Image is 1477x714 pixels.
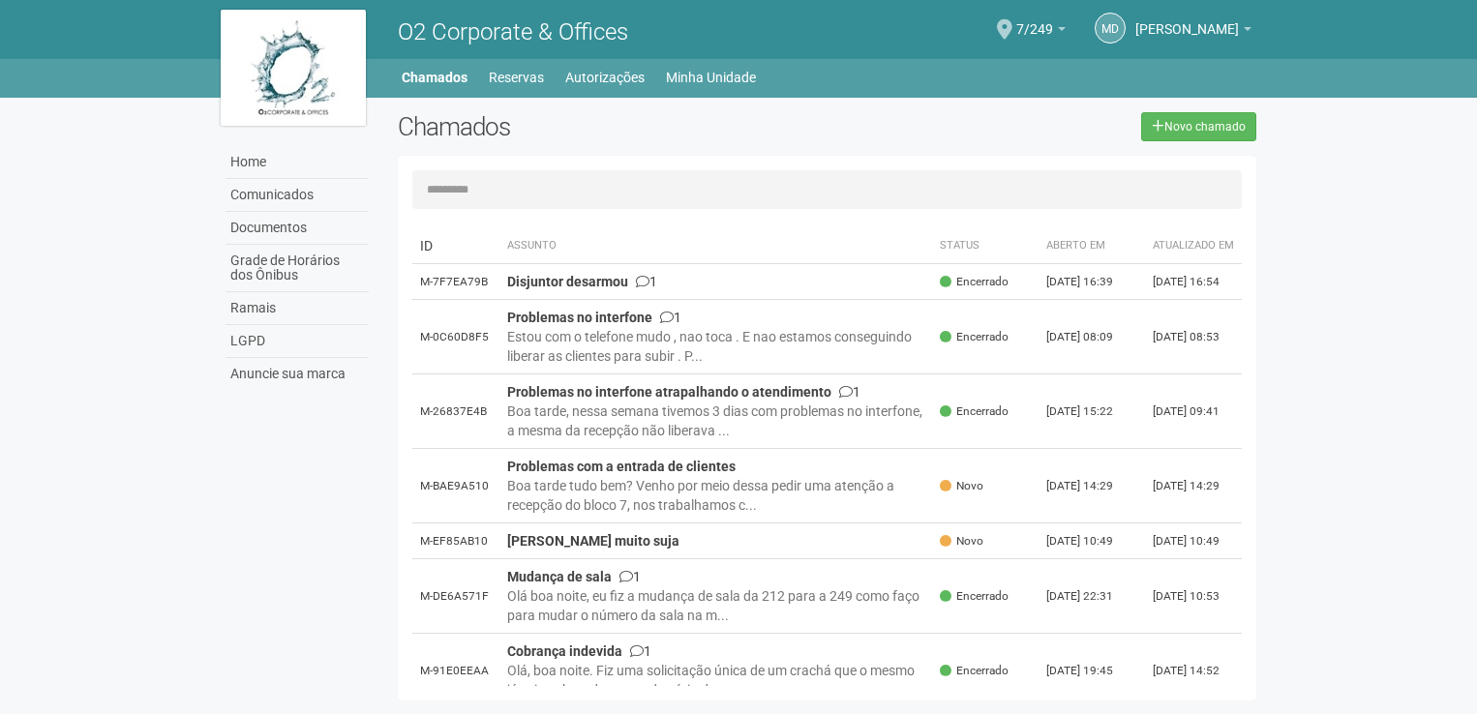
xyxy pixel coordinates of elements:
td: M-7F7EA79B [412,264,499,300]
span: 1 [630,643,651,659]
td: [DATE] 08:53 [1145,300,1242,374]
span: Encerrado [940,274,1009,290]
a: Comunicados [226,179,369,212]
td: [DATE] 15:22 [1039,374,1145,449]
td: [DATE] 16:54 [1145,264,1242,300]
td: M-26837E4B [412,374,499,449]
a: LGPD [226,325,369,358]
a: Ramais [226,292,369,325]
a: Documentos [226,212,369,245]
a: Chamados [402,64,467,91]
a: Autorizações [565,64,645,91]
td: [DATE] 09:41 [1145,374,1242,449]
span: 1 [839,384,860,400]
td: M-91E0EEAA [412,634,499,708]
span: 7/249 [1016,3,1053,37]
a: Grade de Horários dos Ônibus [226,245,369,292]
th: Assunto [499,228,932,264]
strong: Cobrança indevida [507,643,622,659]
div: Olá, boa noite. Fiz uma solicitação única de um crachá que o mesmo já veio cobrando no condomínio... [507,661,924,699]
td: [DATE] 22:31 [1039,559,1145,634]
td: [DATE] 16:39 [1039,264,1145,300]
div: Boa tarde tudo bem? Venho por meio dessa pedir uma atenção a recepção do bloco 7, nos trabalhamos... [507,476,924,515]
td: [DATE] 08:09 [1039,300,1145,374]
div: Olá boa noite, eu fiz a mudança de sala da 212 para a 249 como faço para mudar o número da sala n... [507,586,924,625]
div: Estou com o telefone mudo , nao toca . E nao estamos conseguindo liberar as clientes para subir .... [507,327,924,366]
span: 1 [636,274,657,289]
a: Home [226,146,369,179]
th: Status [932,228,1039,264]
strong: Mudança de sala [507,569,612,584]
th: Atualizado em [1145,228,1242,264]
td: [DATE] 10:49 [1145,523,1242,559]
td: M-BAE9A510 [412,449,499,523]
a: Md [1095,13,1126,44]
span: Encerrado [940,403,1009,420]
strong: Problemas com a entrada de clientes [507,459,736,474]
strong: Disjuntor desarmou [507,274,628,289]
a: Minha Unidade [666,64,756,91]
td: [DATE] 10:49 [1039,523,1145,559]
span: 1 [619,569,641,584]
span: Novo [940,478,983,494]
td: [DATE] 14:52 [1145,634,1242,708]
td: M-EF85AB10 [412,523,499,559]
td: [DATE] 10:53 [1145,559,1242,634]
span: 1 [660,310,681,325]
a: Reservas [489,64,544,91]
th: Aberto em [1039,228,1145,264]
span: Monica da Graça Pinto Moura [1135,3,1239,37]
td: [DATE] 19:45 [1039,634,1145,708]
a: Novo chamado [1141,112,1256,141]
img: logo.jpg [221,10,366,126]
span: Encerrado [940,588,1009,605]
td: M-DE6A571F [412,559,499,634]
a: 7/249 [1016,24,1066,40]
h2: Chamados [398,112,738,141]
span: Encerrado [940,329,1009,345]
strong: Problemas no interfone [507,310,652,325]
div: Boa tarde, nessa semana tivemos 3 dias com problemas no interfone, a mesma da recepção não libera... [507,402,924,440]
strong: [PERSON_NAME] muito suja [507,533,679,549]
span: O2 Corporate & Offices [398,18,628,45]
a: [PERSON_NAME] [1135,24,1251,40]
span: Novo [940,533,983,550]
td: M-0C60D8F5 [412,300,499,374]
td: [DATE] 14:29 [1039,449,1145,523]
strong: Problemas no interfone atrapalhando o atendimento [507,384,831,400]
span: Encerrado [940,663,1009,679]
a: Anuncie sua marca [226,358,369,390]
td: ID [412,228,499,264]
td: [DATE] 14:29 [1145,449,1242,523]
